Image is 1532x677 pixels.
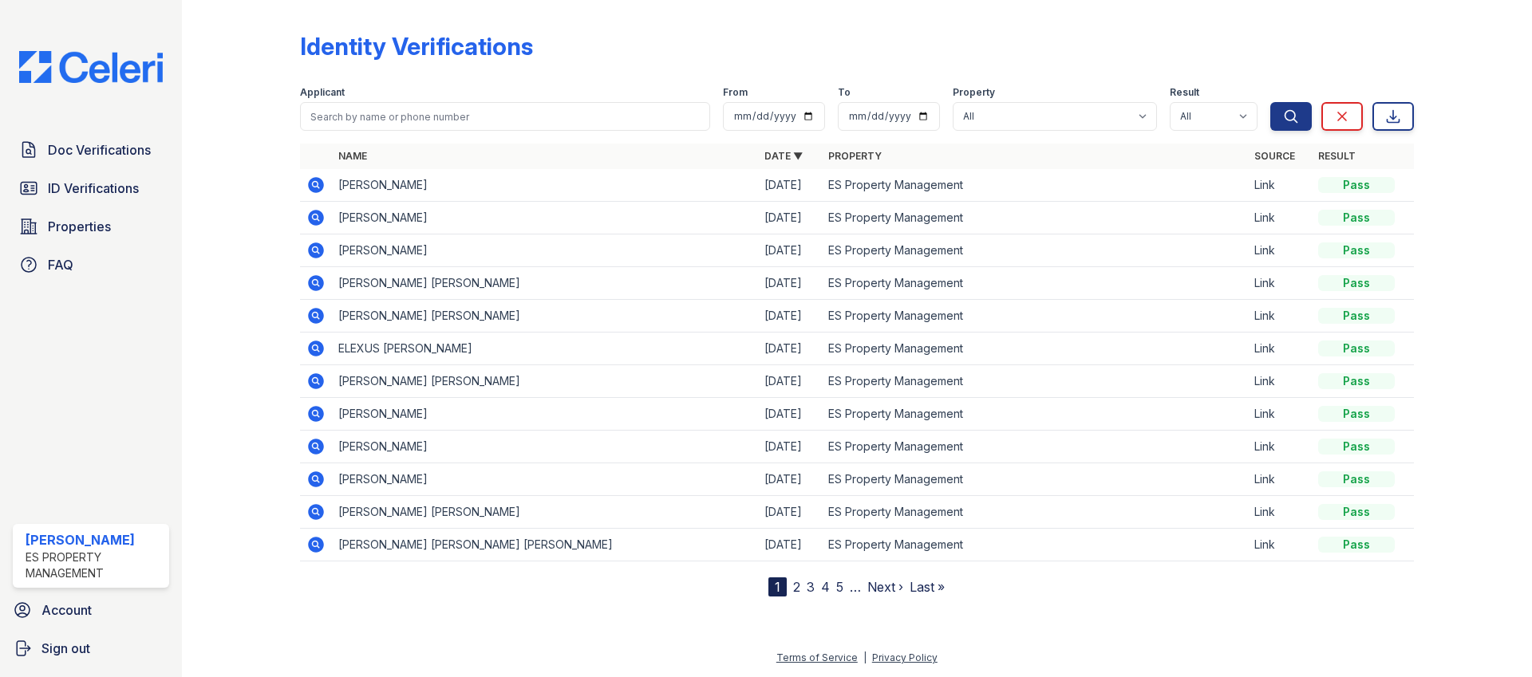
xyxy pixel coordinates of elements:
td: ES Property Management [822,300,1248,333]
td: [PERSON_NAME] [332,463,758,496]
a: Last » [910,579,945,595]
span: Doc Verifications [48,140,151,159]
td: [DATE] [758,496,822,529]
span: Account [41,600,92,620]
td: [PERSON_NAME] [332,234,758,267]
a: Privacy Policy [872,651,938,663]
td: [PERSON_NAME] [PERSON_NAME] [332,300,758,333]
td: [PERSON_NAME] [332,398,758,431]
a: Next › [867,579,903,595]
div: Pass [1318,177,1395,193]
td: [PERSON_NAME] [332,202,758,234]
td: ES Property Management [822,496,1248,529]
td: Link [1248,496,1312,529]
td: ES Property Management [822,267,1248,300]
div: Pass [1318,504,1395,520]
td: ES Property Management [822,169,1248,202]
a: Sign out [6,632,176,664]
div: Pass [1318,242,1395,258]
a: 3 [807,579,815,595]
a: Property [828,150,882,162]
span: ID Verifications [48,179,139,198]
td: ES Property Management [822,529,1248,561]
a: Date ▼ [764,150,803,162]
div: Pass [1318,340,1395,356]
div: Pass [1318,210,1395,226]
label: Result [1170,86,1199,99]
a: 4 [821,579,830,595]
div: Pass [1318,537,1395,553]
a: FAQ [13,249,169,281]
div: Pass [1318,471,1395,487]
td: Link [1248,463,1312,496]
div: Pass [1318,439,1395,455]
span: FAQ [48,255,73,274]
label: Applicant [300,86,345,99]
td: Link [1248,234,1312,267]
span: Properties [48,217,111,236]
td: ES Property Management [822,333,1248,365]
td: [DATE] [758,431,822,463]
div: Pass [1318,308,1395,324]
div: Pass [1318,275,1395,291]
div: [PERSON_NAME] [26,530,163,549]
img: CE_Logo_Blue-a8612792a0a2168367f1c8372b55b34899dd931a85d93a1a3d3e32e68fde9ad4.png [6,51,176,83]
td: [DATE] [758,234,822,267]
td: [PERSON_NAME] [PERSON_NAME] [PERSON_NAME] [332,529,758,561]
td: Link [1248,333,1312,365]
a: Source [1254,150,1295,162]
td: ELEXUS [PERSON_NAME] [332,333,758,365]
div: ES Property Management [26,549,163,581]
td: ES Property Management [822,234,1248,267]
div: | [863,651,867,663]
td: [DATE] [758,398,822,431]
td: [DATE] [758,202,822,234]
td: Link [1248,431,1312,463]
a: Name [338,150,367,162]
td: [DATE] [758,365,822,398]
td: ES Property Management [822,202,1248,234]
td: [DATE] [758,300,822,333]
td: [PERSON_NAME] [332,431,758,463]
td: [DATE] [758,333,822,365]
td: [DATE] [758,267,822,300]
td: ES Property Management [822,365,1248,398]
a: Result [1318,150,1356,162]
div: Pass [1318,373,1395,389]
div: 1 [768,577,787,596]
label: From [723,86,748,99]
a: Doc Verifications [13,134,169,166]
td: ES Property Management [822,431,1248,463]
a: ID Verifications [13,172,169,204]
td: [PERSON_NAME] [332,169,758,202]
label: Property [953,86,995,99]
input: Search by name or phone number [300,102,710,131]
label: To [838,86,851,99]
a: Account [6,594,176,626]
td: [DATE] [758,169,822,202]
a: 2 [793,579,800,595]
td: Link [1248,300,1312,333]
td: [PERSON_NAME] [PERSON_NAME] [332,267,758,300]
a: 5 [836,579,843,595]
td: ES Property Management [822,398,1248,431]
td: Link [1248,398,1312,431]
td: Link [1248,169,1312,202]
td: [PERSON_NAME] [PERSON_NAME] [332,496,758,529]
td: Link [1248,202,1312,234]
td: Link [1248,365,1312,398]
span: … [850,577,861,596]
td: [DATE] [758,529,822,561]
a: Terms of Service [776,651,858,663]
td: Link [1248,529,1312,561]
div: Pass [1318,406,1395,422]
td: [DATE] [758,463,822,496]
div: Identity Verifications [300,32,533,61]
td: [PERSON_NAME] [PERSON_NAME] [332,365,758,398]
span: Sign out [41,639,90,658]
a: Properties [13,211,169,242]
td: Link [1248,267,1312,300]
td: ES Property Management [822,463,1248,496]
